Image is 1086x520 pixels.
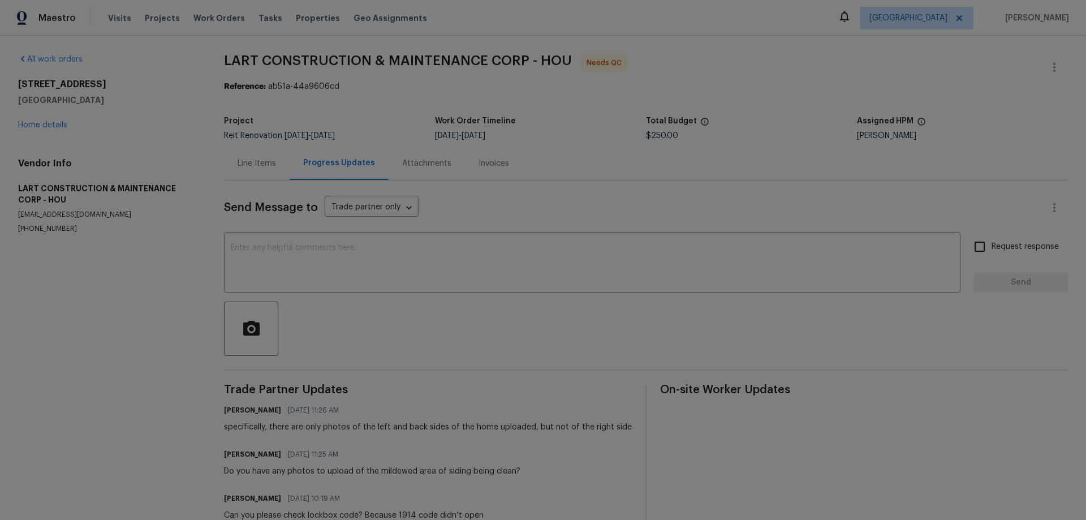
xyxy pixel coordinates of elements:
div: specifically, there are only photos of the left and back sides of the home uploaded, but not of t... [224,422,632,433]
div: Attachments [402,158,451,169]
b: Reference: [224,83,266,91]
span: Visits [108,12,131,24]
span: [DATE] [462,132,485,140]
a: All work orders [18,55,83,63]
span: On-site Worker Updates [660,384,1068,396]
span: Reit Renovation [224,132,335,140]
div: Trade partner only [325,199,419,217]
div: Progress Updates [303,157,375,169]
span: - [285,132,335,140]
h6: [PERSON_NAME] [224,449,281,460]
span: Properties [296,12,340,24]
div: [PERSON_NAME] [857,132,1068,140]
span: The hpm assigned to this work order. [917,117,926,132]
span: Tasks [258,14,282,22]
span: [DATE] [435,132,459,140]
h6: [PERSON_NAME] [224,405,281,416]
h5: Assigned HPM [857,117,913,125]
span: [DATE] [311,132,335,140]
h5: [GEOGRAPHIC_DATA] [18,94,197,106]
span: Work Orders [193,12,245,24]
div: Line Items [238,158,276,169]
span: [DATE] 11:26 AM [288,405,339,416]
span: Trade Partner Updates [224,384,632,396]
span: Send Message to [224,202,318,213]
span: [DATE] [285,132,308,140]
p: [EMAIL_ADDRESS][DOMAIN_NAME] [18,210,197,220]
h5: Project [224,117,253,125]
h6: [PERSON_NAME] [224,493,281,504]
a: Home details [18,121,67,129]
h5: Total Budget [646,117,697,125]
span: Needs QC [587,57,626,68]
span: [DATE] 11:25 AM [288,449,338,460]
span: [DATE] 10:19 AM [288,493,340,504]
p: [PHONE_NUMBER] [18,224,197,234]
div: Do you have any photos to upload of the mildewed area of siding being clean? [224,466,520,477]
span: [PERSON_NAME] [1001,12,1069,24]
h4: Vendor Info [18,158,197,169]
span: LART CONSTRUCTION & MAINTENANCE CORP - HOU [224,54,572,67]
div: ab51a-44a9606cd [224,81,1068,92]
span: Projects [145,12,180,24]
h5: Work Order Timeline [435,117,516,125]
h2: [STREET_ADDRESS] [18,79,197,90]
span: Request response [992,241,1059,253]
span: $250.00 [646,132,678,140]
span: Geo Assignments [354,12,427,24]
span: The total cost of line items that have been proposed by Opendoor. This sum includes line items th... [700,117,709,132]
div: Invoices [479,158,509,169]
span: - [435,132,485,140]
h5: LART CONSTRUCTION & MAINTENANCE CORP - HOU [18,183,197,205]
span: Maestro [38,12,76,24]
span: [GEOGRAPHIC_DATA] [869,12,947,24]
